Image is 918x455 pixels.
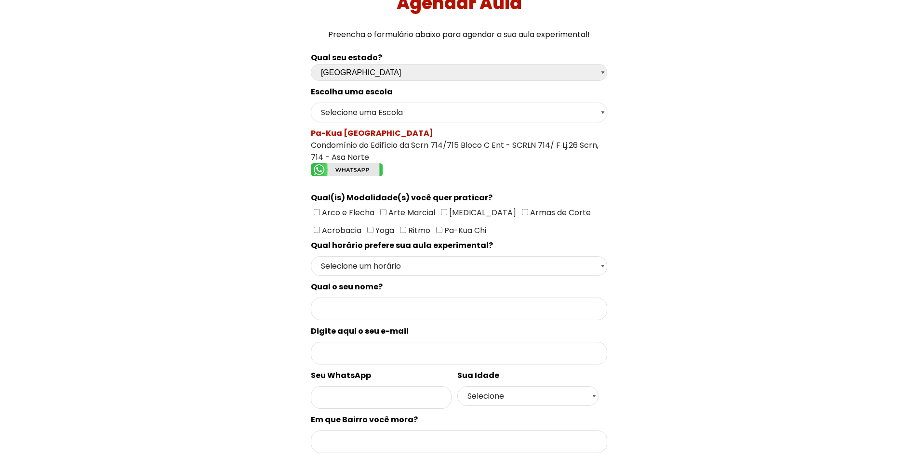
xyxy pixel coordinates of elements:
[386,207,435,218] span: Arte Marcial
[311,86,393,97] spam: Escolha uma escola
[406,225,430,236] span: Ritmo
[311,414,418,425] spam: Em que Bairro você mora?
[314,227,320,233] input: Acrobacia
[320,225,361,236] span: Acrobacia
[522,209,528,215] input: Armas de Corte
[373,225,394,236] span: Yoga
[311,325,409,337] spam: Digite aqui o seu e-mail
[320,207,374,218] span: Arco e Flecha
[442,225,486,236] span: Pa-Kua Chi
[311,163,383,176] img: whatsapp
[457,370,499,381] spam: Sua Idade
[311,240,493,251] spam: Qual horário prefere sua aula experimental?
[436,227,442,233] input: Pa-Kua Chi
[311,192,492,203] spam: Qual(is) Modalidade(s) você quer praticar?
[400,227,406,233] input: Ritmo
[314,209,320,215] input: Arco e Flecha
[441,209,447,215] input: [MEDICAL_DATA]
[367,227,373,233] input: Yoga
[311,127,607,180] div: Condomínio do Edifício da Scrn 714/715 Bloco C Ent - SCRLN 714/ F Lj.26 Scrn, 714 - Asa Norte
[528,207,591,218] span: Armas de Corte
[311,370,371,381] spam: Seu WhatsApp
[311,128,433,139] spam: Pa-Kua [GEOGRAPHIC_DATA]
[380,209,386,215] input: Arte Marcial
[4,28,915,41] p: Preencha o formulário abaixo para agendar a sua aula experimental!
[447,207,516,218] span: [MEDICAL_DATA]
[311,52,382,63] b: Qual seu estado?
[311,281,383,292] spam: Qual o seu nome?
